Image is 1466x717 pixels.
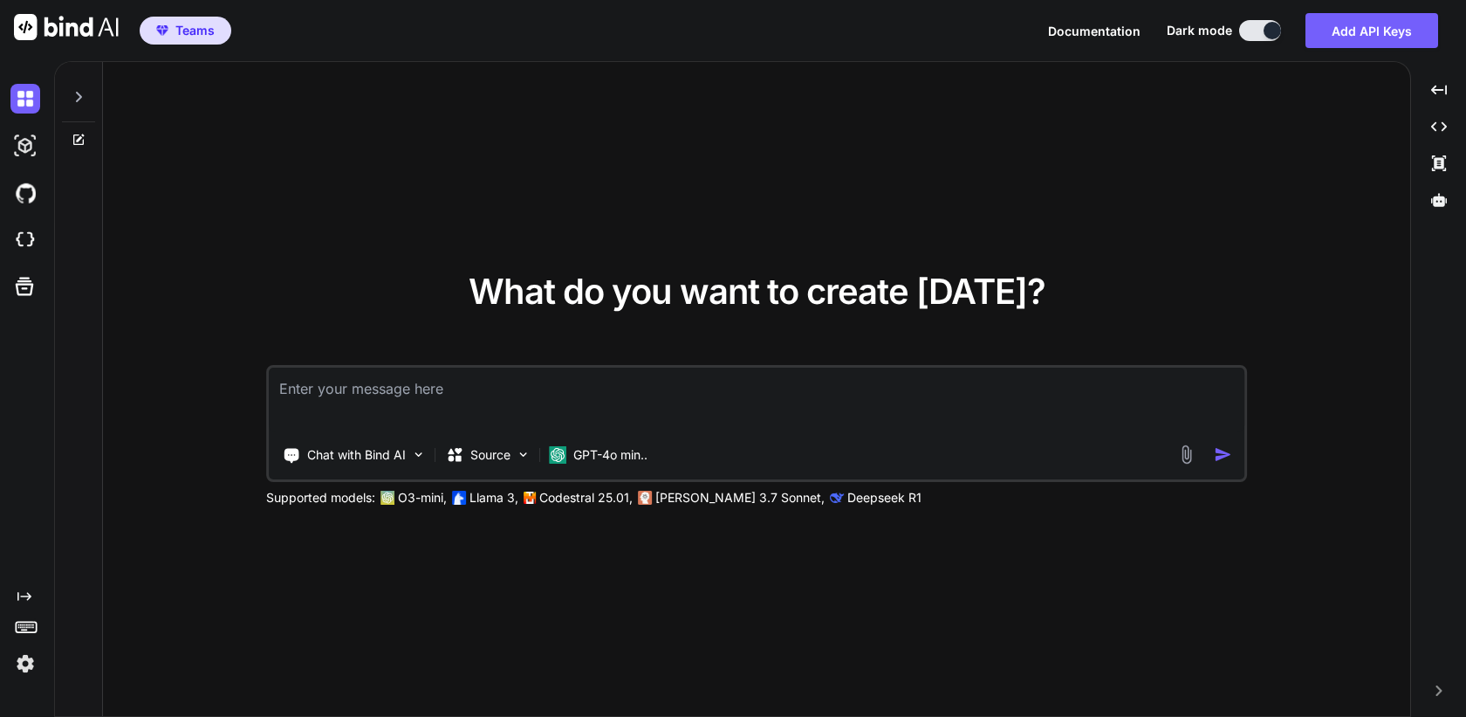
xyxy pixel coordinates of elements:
img: Pick Models [516,447,531,462]
p: O3-mini, [398,489,447,507]
p: GPT-4o min.. [573,446,647,464]
img: darkAi-studio [10,131,40,161]
p: Source [470,446,510,464]
img: Bind AI [14,14,119,40]
span: Dark mode [1167,22,1232,39]
img: claude [830,491,844,505]
span: Documentation [1048,24,1141,38]
p: [PERSON_NAME] 3.7 Sonnet, [655,489,825,507]
p: Supported models: [266,489,375,507]
img: Pick Tools [411,447,426,462]
p: Deepseek R1 [847,489,921,507]
img: Mistral-AI [524,492,536,504]
img: icon [1214,445,1232,464]
img: GPT-4 [380,491,394,505]
p: Codestral 25.01, [539,489,633,507]
span: Teams [175,22,215,39]
img: cloudideIcon [10,225,40,255]
img: premium [156,25,168,36]
button: Add API Keys [1305,13,1438,48]
img: Llama2 [452,491,466,505]
p: Chat with Bind AI [307,446,406,464]
span: What do you want to create [DATE]? [469,270,1045,313]
button: premiumTeams [140,17,231,45]
img: githubDark [10,178,40,208]
p: Llama 3, [469,489,518,507]
img: settings [10,649,40,679]
img: darkChat [10,84,40,114]
img: GPT-4o mini [549,446,566,464]
button: Documentation [1048,22,1141,40]
img: claude [638,491,652,505]
img: attachment [1176,445,1196,465]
